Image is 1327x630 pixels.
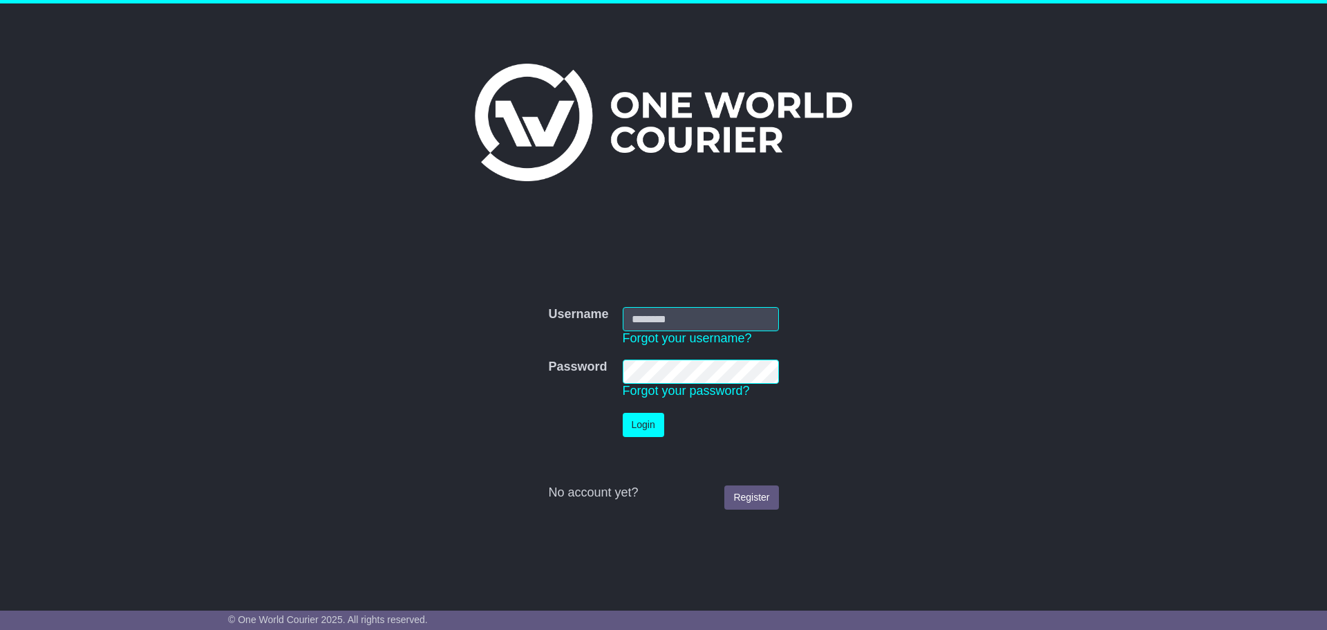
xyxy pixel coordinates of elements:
a: Forgot your password? [623,384,750,398]
button: Login [623,413,664,437]
label: Username [548,307,608,322]
a: Forgot your username? [623,331,752,345]
div: No account yet? [548,485,778,501]
a: Register [724,485,778,510]
span: © One World Courier 2025. All rights reserved. [228,614,428,625]
label: Password [548,360,607,375]
img: One World [475,64,852,181]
